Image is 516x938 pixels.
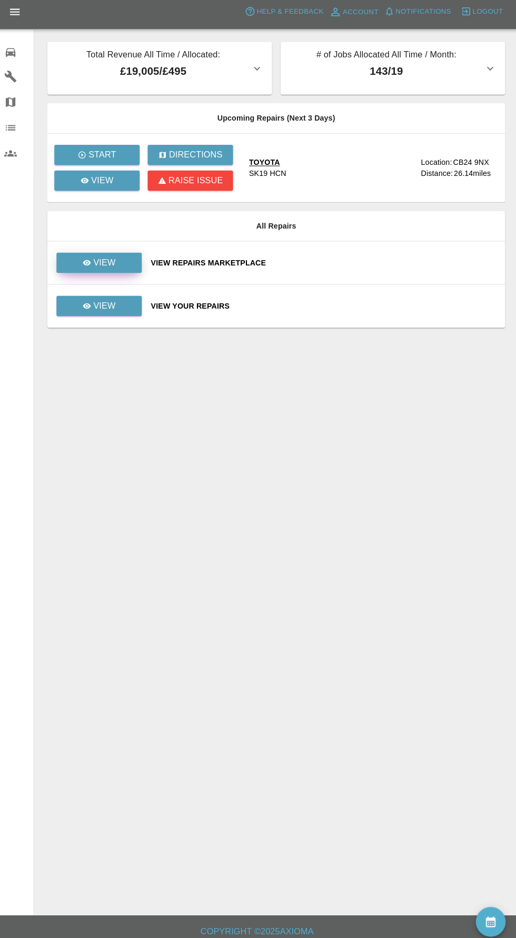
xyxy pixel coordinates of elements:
span: Logout [471,11,501,23]
a: View [60,254,144,274]
a: View Your Repairs [153,302,494,312]
a: TOYOTASK19 HCN [250,160,411,181]
button: Help & Feedback [243,8,326,25]
p: View [96,301,118,313]
div: TOYOTA [250,160,287,171]
button: Raise issue [150,173,234,193]
span: Notifications [395,11,450,23]
p: View [94,177,116,190]
button: Total Revenue All Time / Allocated:£19,005/£495 [51,46,273,98]
button: Start [58,148,142,168]
button: availability [474,900,503,930]
span: Help & Feedback [257,11,323,23]
div: SK19 HCN [250,171,287,181]
a: View Repairs Marketplace [153,259,494,270]
span: Account [343,11,378,23]
div: CB24 9NX [451,160,487,171]
p: Start [92,152,119,164]
p: £19,005 / £495 [59,67,252,83]
th: All Repairs [51,213,503,243]
button: Directions [150,148,234,168]
p: Directions [171,152,224,164]
div: Location: [420,160,450,171]
p: # of Jobs Allocated All Time / Month: [290,53,482,67]
a: Location:CB24 9NXDistance:26.14miles [420,160,494,181]
a: Account [326,8,381,25]
p: Raise issue [171,177,224,190]
button: Logout [457,8,503,25]
p: View [96,258,118,271]
p: Total Revenue All Time / Allocated: [59,53,252,67]
p: 143 / 19 [290,67,482,83]
div: Distance: [420,171,451,181]
div: 26.14 miles [452,171,494,181]
a: View [59,302,145,311]
a: View [60,297,144,317]
button: Open drawer [6,4,32,29]
h6: Copyright © 2025 Axioma [8,917,508,932]
button: # of Jobs Allocated All Time / Month:143/19 [281,46,503,98]
button: Notifications [381,8,452,25]
th: Upcoming Repairs (Next 3 Days) [51,107,503,137]
a: View [58,173,142,193]
a: View [59,260,145,268]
